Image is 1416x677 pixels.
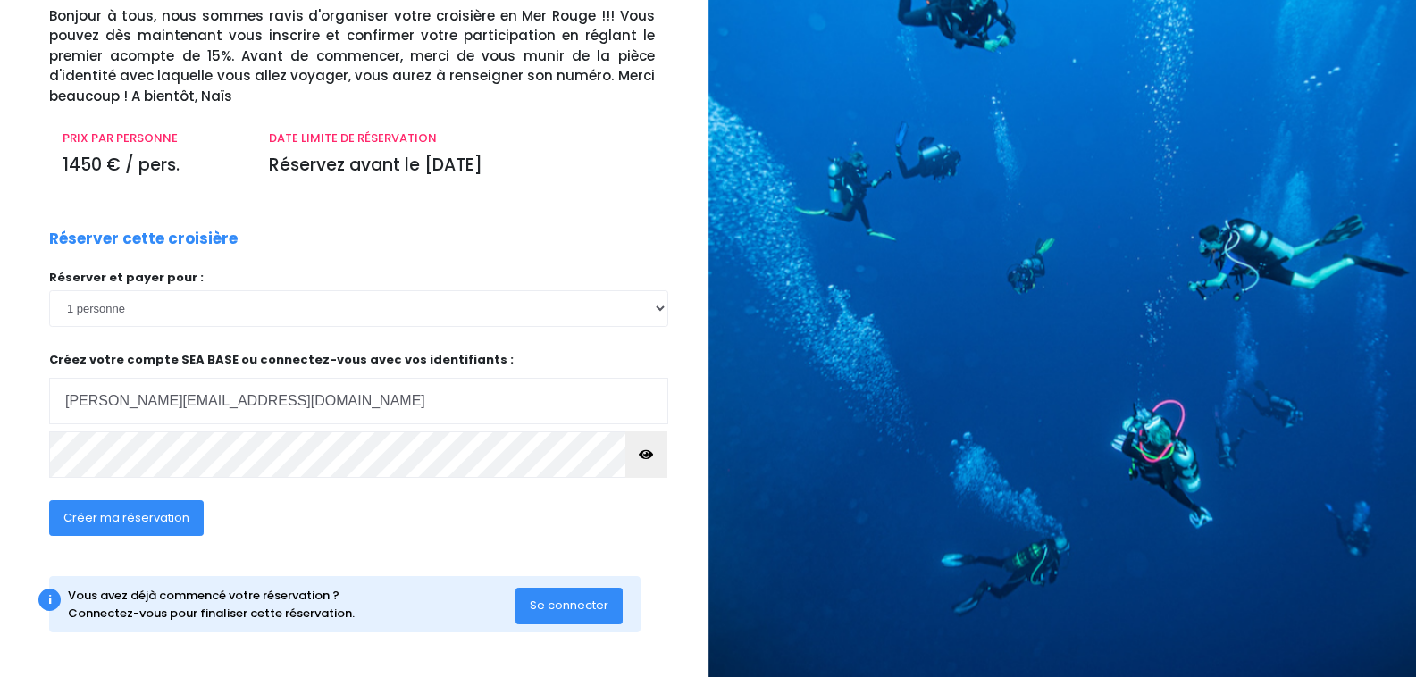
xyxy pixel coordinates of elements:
[530,597,608,614] span: Se connecter
[515,588,623,623] button: Se connecter
[63,153,242,179] p: 1450 € / pers.
[38,589,61,611] div: i
[49,378,668,424] input: Adresse email
[269,130,655,147] p: DATE LIMITE DE RÉSERVATION
[49,500,204,536] button: Créer ma réservation
[49,6,695,107] p: Bonjour à tous, nous sommes ravis d'organiser votre croisière en Mer Rouge !!! Vous pouvez dès ma...
[49,351,668,425] p: Créez votre compte SEA BASE ou connectez-vous avec vos identifiants :
[68,587,515,622] div: Vous avez déjà commencé votre réservation ? Connectez-vous pour finaliser cette réservation.
[49,269,668,287] p: Réserver et payer pour :
[49,228,238,251] p: Réserver cette croisière
[269,153,655,179] p: Réservez avant le [DATE]
[63,130,242,147] p: PRIX PAR PERSONNE
[515,598,623,613] a: Se connecter
[63,509,189,526] span: Créer ma réservation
